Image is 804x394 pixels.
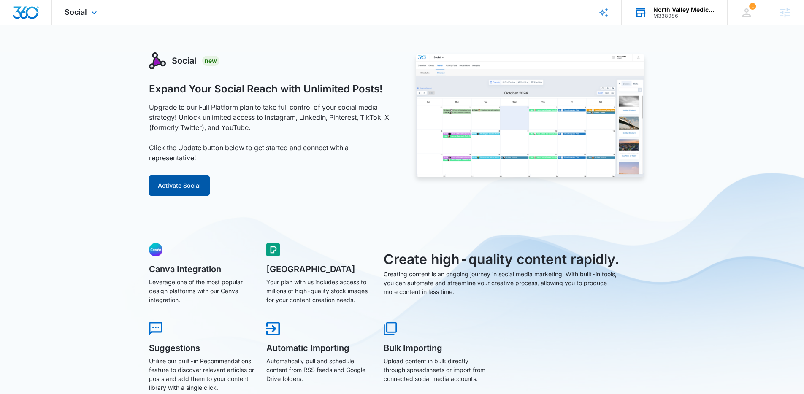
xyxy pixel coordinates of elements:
[202,56,219,66] div: New
[149,344,254,352] h5: Suggestions
[266,265,372,273] h5: [GEOGRAPHIC_DATA]
[749,3,756,10] span: 1
[149,265,254,273] h5: Canva Integration
[149,175,210,196] button: Activate Social
[384,356,489,383] p: Upload content in bulk directly through spreadsheets or import from connected social media accounts.
[266,356,372,383] p: Automatically pull and schedule content from RSS feeds and Google Drive folders.
[384,249,621,270] h3: Create high-quality content rapidly.
[384,344,489,352] h5: Bulk Importing
[149,83,383,95] h1: Expand Your Social Reach with Unlimited Posts!
[266,278,372,304] p: Your plan with us includes access to millions of high-quality stock images for your content creat...
[149,356,254,392] p: Utilize our built-in Recommendations feature to discover relevant articles or posts and add them ...
[172,54,196,67] h3: Social
[653,13,715,19] div: account id
[149,278,254,304] p: Leverage one of the most popular design platforms with our Canva integration.
[653,6,715,13] div: account name
[749,3,756,10] div: notifications count
[266,344,372,352] h5: Automatic Importing
[384,270,621,296] p: Creating content is an ongoing journey in social media marketing. With built-in tools, you can au...
[65,8,87,16] span: Social
[149,102,393,163] p: Upgrade to our Full Platform plan to take full control of your social media strategy! Unlock unli...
